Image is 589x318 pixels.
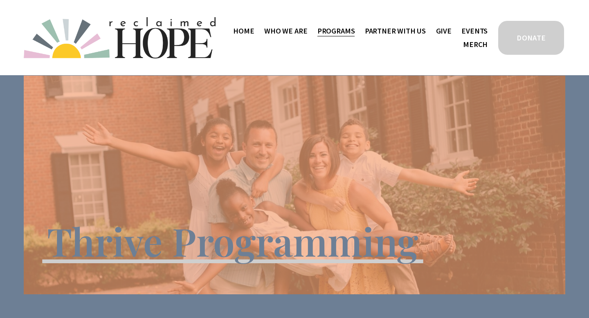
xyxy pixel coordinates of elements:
[365,25,426,37] span: Partner With Us
[461,24,488,38] a: Events
[463,38,488,51] a: Merch
[365,24,426,38] a: folder dropdown
[24,17,216,58] img: Reclaimed Hope Initiative
[317,25,355,37] span: Programs
[497,20,565,56] a: DONATE
[264,25,307,37] span: Who We Are
[436,24,452,38] a: Give
[317,24,355,38] a: folder dropdown
[47,215,418,266] span: Thrive Programming
[264,24,307,38] a: folder dropdown
[233,24,254,38] a: Home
